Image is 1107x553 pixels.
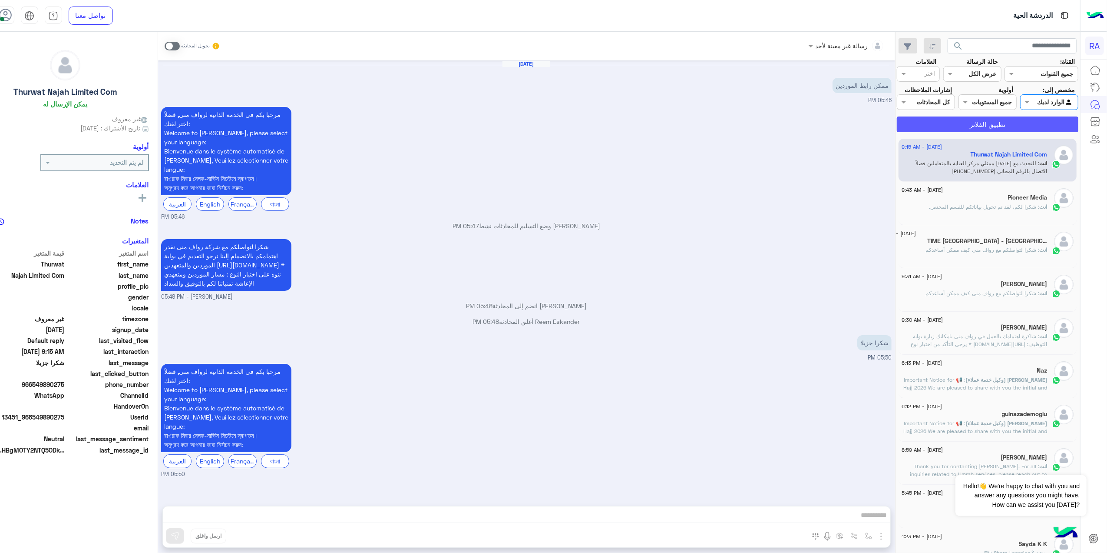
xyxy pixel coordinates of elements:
button: ارسل واغلق [191,529,226,543]
p: 10/9/2025, 5:50 PM [857,335,892,350]
span: ChannelId [66,391,149,400]
span: [PERSON_NAME] (وكيل خدمة عملاء) [966,420,1048,426]
img: WhatsApp [1052,420,1061,428]
span: انت [1040,333,1048,340]
p: [PERSON_NAME] وضع التسليم للمحادثات نشط [161,221,892,230]
img: WhatsApp [1052,247,1061,255]
img: WhatsApp [1052,290,1061,298]
span: last_interaction [66,347,149,356]
h5: TIME Ruba Hotel - Makkah فندق تايم ربا [927,237,1048,245]
span: غير معروف [112,114,149,123]
span: شكرا لتواصلكم مع رواف منى كيف ممكن أساعدكم [926,247,1040,253]
div: اختر [924,69,936,80]
span: انت [1040,160,1048,167]
div: বাংলা [261,454,289,468]
h6: أولوية [133,143,149,150]
span: [DATE] - 9:30 AM [902,316,943,324]
img: tab [1059,10,1070,21]
button: تطبيق الفلاتر [897,117,1078,132]
label: أولوية [999,85,1014,94]
a: تواصل معنا [69,7,113,25]
span: [DATE] - 9:31 AM [902,273,942,280]
p: 10/9/2025, 5:46 PM [833,78,892,93]
span: Hello!👋 We're happy to chat with you and answer any questions you might have. How can we assist y... [955,475,1086,516]
img: defaultAdmin.png [1054,145,1074,165]
img: defaultAdmin.png [1054,361,1074,381]
h5: Thurwat Najah Limited Com [13,87,117,97]
span: [DATE] - 9:31 AM [876,230,916,237]
img: defaultAdmin.png [1054,275,1074,294]
div: العربية [163,197,192,211]
img: tab [24,11,34,21]
span: 05:47 PM [453,222,479,230]
span: [DATE] - 6:13 PM [902,359,942,367]
img: WhatsApp [1052,333,1061,342]
img: hulul-logo.png [1051,518,1081,549]
span: timezone [66,314,149,323]
label: العلامات [916,57,937,66]
small: تحويل المحادثة [181,43,210,50]
div: English [196,197,224,211]
span: [DATE] - 5:45 PM [902,489,943,497]
span: Thank you for contacting Rawaf Mina. For all inquiries related to Umrah services, please reach ou... [910,463,1048,485]
label: حالة الرسالة [966,57,998,66]
span: 05:46 PM [161,213,185,221]
span: [DATE] - 6:12 PM [902,403,942,410]
h6: يمكن الإرسال له [43,100,87,108]
span: شكرا لتواصلكم مع رواف منى كيف ممكن أساعدكم [926,290,1040,296]
label: القناة: [1060,57,1075,66]
span: gender [66,293,149,302]
h5: gulnazademoglu [1002,410,1048,418]
p: 10/9/2025, 5:46 PM [161,107,291,195]
span: 05:48 PM [473,318,499,325]
h5: Thurwat Najah Limited Com [971,151,1048,158]
span: email [66,423,149,433]
span: للتحدث مع احد ممثلي مركز العناية بالمتعاملين فضلاً الاتصال بالرقم المجاني +9668001110605 [916,160,1048,174]
img: defaultAdmin.png [1054,405,1074,424]
span: شكرا لكم، لقد تم تحويل بياناتكم للقسم المختص. [929,203,1040,210]
span: تاريخ الأشتراك : [DATE] [80,123,140,133]
span: اسم المتغير [66,249,149,258]
img: tab [48,11,58,21]
h6: Notes [131,217,149,225]
span: HandoverOn [66,402,149,411]
img: WhatsApp [1052,203,1061,212]
span: [DATE] - 8:59 AM [902,446,943,454]
span: شكرا لتواصلكم مع شركة رواف منى نقدر اهتمامكم بالانضمام إلينا نرجو التقديم في بوابة الموردين والمت... [164,243,285,287]
h5: Joe [1001,280,1048,288]
img: defaultAdmin.png [50,50,80,80]
h5: KAMIL HUSAIN [1001,454,1048,461]
span: شاكرة اهتمامك بالعمل في رواف منى بامكانك زيارة بوابة التوظيف: https://haj.rawafmina.sa/jobs * يرج... [911,333,1048,355]
span: [DATE] - 9:43 AM [902,186,943,194]
h6: المتغيرات [122,237,149,245]
span: last_message_id [70,446,149,455]
span: [DATE] - 9:15 AM [902,143,942,151]
span: locale [66,303,149,313]
span: last_message [66,358,149,367]
button: search [948,38,969,57]
span: 05:50 PM [161,470,185,479]
div: Français [228,197,257,211]
span: انت [1040,247,1048,253]
span: signup_date [66,325,149,334]
p: 10/9/2025, 5:50 PM [161,364,291,452]
span: last_visited_flow [66,336,149,345]
label: إشارات الملاحظات [905,85,952,94]
img: WhatsApp [1052,160,1061,169]
span: UserId [66,413,149,422]
p: الدردشة الحية [1013,10,1053,22]
span: first_name [66,260,149,269]
img: defaultAdmin.png [1054,188,1074,208]
a: tab [45,7,62,25]
h5: Ismail Saber [1001,324,1048,331]
span: [PERSON_NAME] - 05:48 PM [161,293,232,301]
span: 05:46 PM [868,97,892,103]
p: Reem Eskander أغلق المحادثة [161,317,892,326]
img: defaultAdmin.png [1054,448,1074,468]
span: انت [1040,290,1048,296]
span: phone_number [66,380,149,389]
span: profile_pic [66,282,149,291]
span: last_message_sentiment [66,434,149,443]
div: English [196,454,224,468]
img: Logo [1087,7,1104,25]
